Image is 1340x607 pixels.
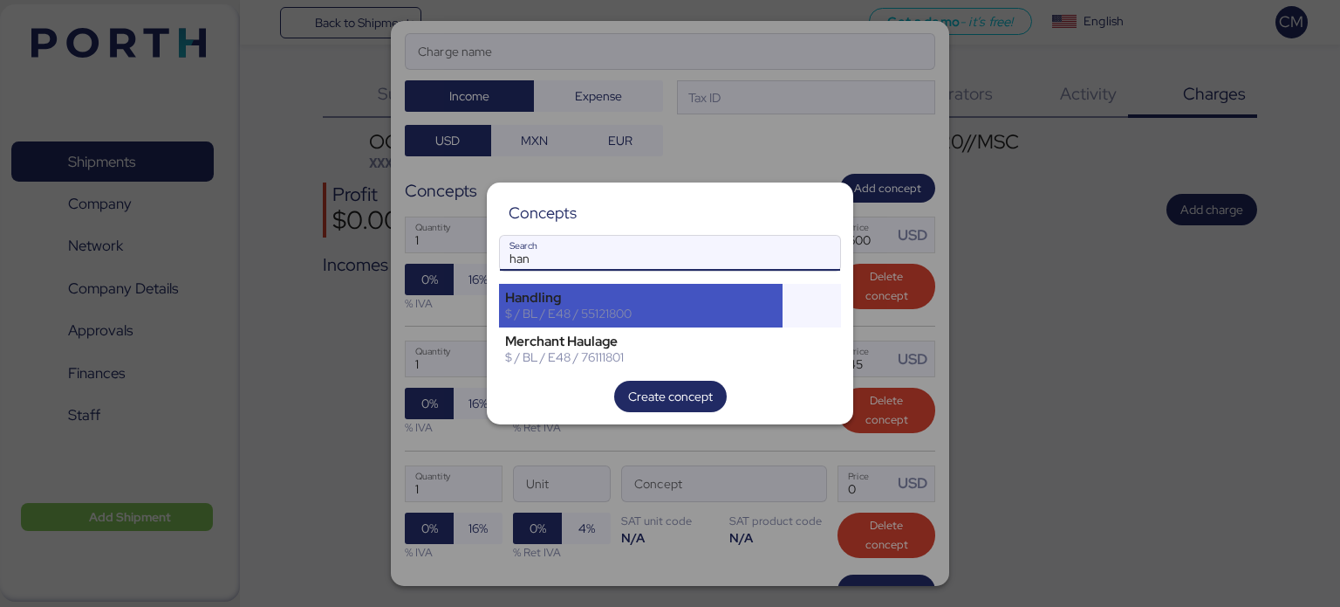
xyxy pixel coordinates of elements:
[628,386,713,407] span: Create concept
[509,205,577,221] div: Concepts
[505,306,776,321] div: $ / BL / E48 / 55121800
[505,349,776,365] div: $ / BL / E48 / 76111801
[505,334,776,349] div: Merchant Haulage
[505,290,776,306] div: Handling
[614,381,727,412] button: Create concept
[500,236,840,271] input: Search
